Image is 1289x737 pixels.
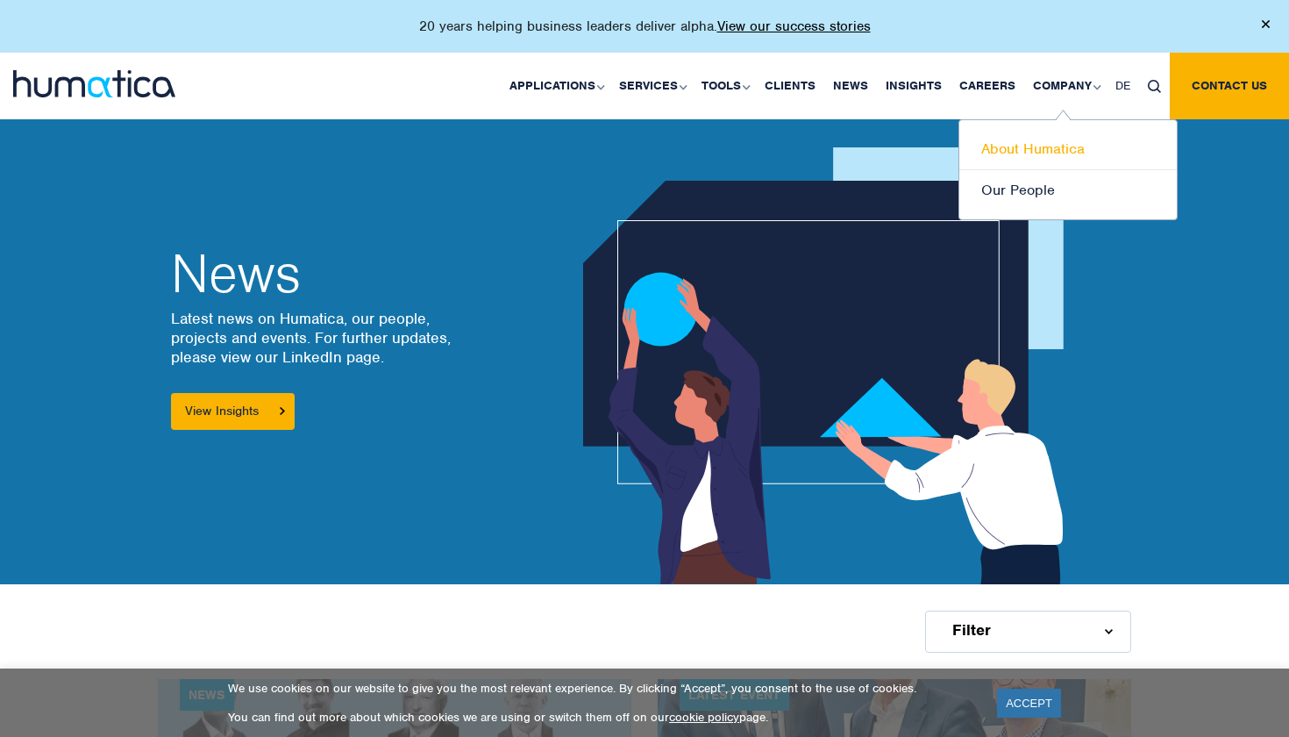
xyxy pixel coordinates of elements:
[1115,78,1130,93] span: DE
[1148,80,1161,93] img: search_icon
[171,247,465,300] h2: News
[756,53,824,119] a: Clients
[959,170,1177,211] a: Our People
[228,681,975,696] p: We use cookies on our website to give you the most relevant experience. By clicking “Accept”, you...
[693,53,756,119] a: Tools
[717,18,871,35] a: View our success stories
[877,53,951,119] a: Insights
[997,689,1061,718] a: ACCEPT
[280,407,285,415] img: arrowicon
[228,710,975,725] p: You can find out more about which cookies we are using or switch them off on our page.
[824,53,877,119] a: News
[1107,53,1139,119] a: DE
[583,147,1079,584] img: news_ban1
[1170,53,1289,119] a: Contact us
[669,710,739,725] a: cookie policy
[952,623,991,637] span: Filter
[959,129,1177,170] a: About Humatica
[501,53,610,119] a: Applications
[171,393,295,430] a: View Insights
[13,70,175,97] img: logo
[1024,53,1107,119] a: Company
[951,53,1024,119] a: Careers
[1105,629,1113,634] img: d_arroww
[610,53,693,119] a: Services
[419,18,871,35] p: 20 years helping business leaders deliver alpha.
[171,309,465,367] p: Latest news on Humatica, our people, projects and events. For further updates, please view our Li...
